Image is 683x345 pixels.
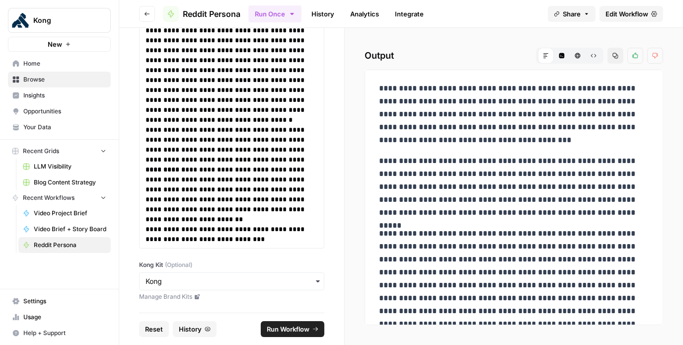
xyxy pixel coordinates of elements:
label: Kong Kit [139,260,324,269]
a: Reddit Persona [18,237,111,253]
span: Your Data [23,123,106,132]
span: Help + Support [23,329,106,338]
span: Reset [145,324,163,334]
span: Video Project Brief [34,209,106,218]
span: Kong [33,15,93,25]
span: Insights [23,91,106,100]
a: Video Brief + Story Board [18,221,111,237]
a: LLM Visibility [18,159,111,174]
span: Usage [23,313,106,322]
button: Reset [139,321,169,337]
a: Integrate [389,6,430,22]
button: Run Once [248,5,302,22]
img: Kong Logo [11,11,29,29]
button: Recent Grids [8,144,111,159]
a: Edit Workflow [600,6,663,22]
button: New [8,37,111,52]
span: Share [563,9,581,19]
span: Settings [23,297,106,306]
a: Blog Content Strategy [18,174,111,190]
a: Video Project Brief [18,205,111,221]
span: Video Brief + Story Board [34,225,106,234]
a: Analytics [344,6,385,22]
button: Share [548,6,596,22]
span: Opportunities [23,107,106,116]
span: Home [23,59,106,68]
a: Manage Brand Kits [139,292,324,301]
a: Settings [8,293,111,309]
a: Your Data [8,119,111,135]
button: History [173,321,217,337]
a: Opportunities [8,103,111,119]
span: Reddit Persona [183,8,240,20]
span: New [48,39,62,49]
span: LLM Visibility [34,162,106,171]
span: History [179,324,202,334]
a: Insights [8,87,111,103]
span: Recent Workflows [23,193,75,202]
button: Run Workflow [261,321,324,337]
span: Reddit Persona [34,241,106,250]
a: Browse [8,72,111,87]
span: Edit Workflow [606,9,648,19]
input: Kong [146,276,318,286]
span: Recent Grids [23,147,59,156]
a: Home [8,56,111,72]
span: Run Workflow [267,324,309,334]
span: Blog Content Strategy [34,178,106,187]
a: Usage [8,309,111,325]
button: Help + Support [8,325,111,341]
span: (Optional) [165,260,192,269]
button: Recent Workflows [8,190,111,205]
span: Browse [23,75,106,84]
button: Workspace: Kong [8,8,111,33]
h2: Output [365,48,663,64]
a: History [305,6,340,22]
a: Reddit Persona [163,6,240,22]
